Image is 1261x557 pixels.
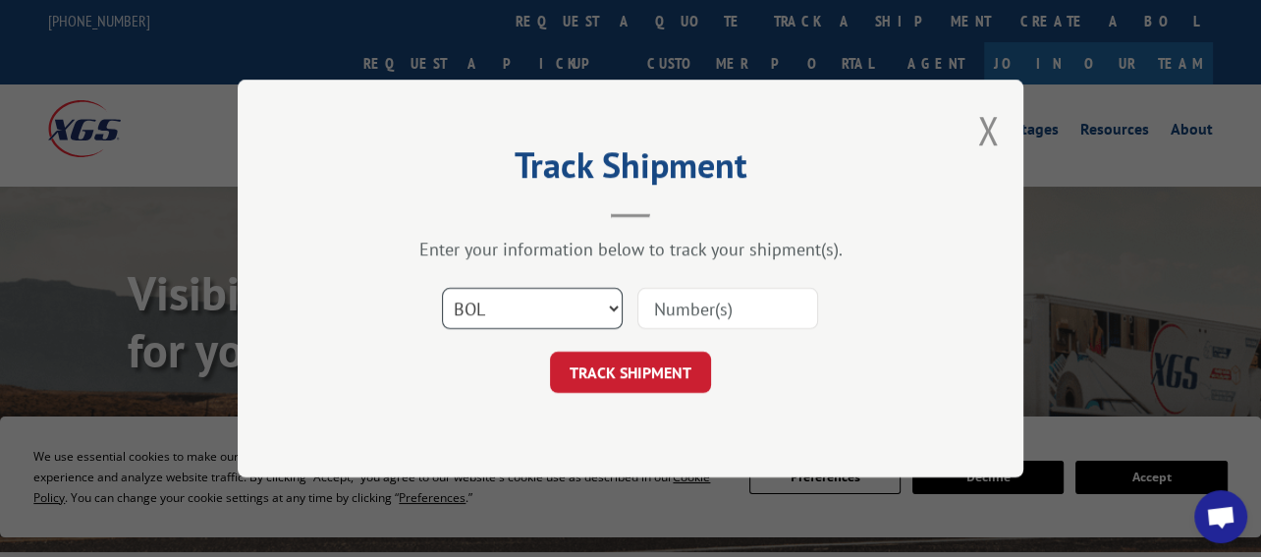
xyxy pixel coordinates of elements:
button: Close modal [977,104,999,156]
button: TRACK SHIPMENT [550,352,711,393]
div: Open chat [1194,490,1247,543]
input: Number(s) [637,288,818,329]
h2: Track Shipment [336,151,925,189]
div: Enter your information below to track your shipment(s). [336,238,925,260]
